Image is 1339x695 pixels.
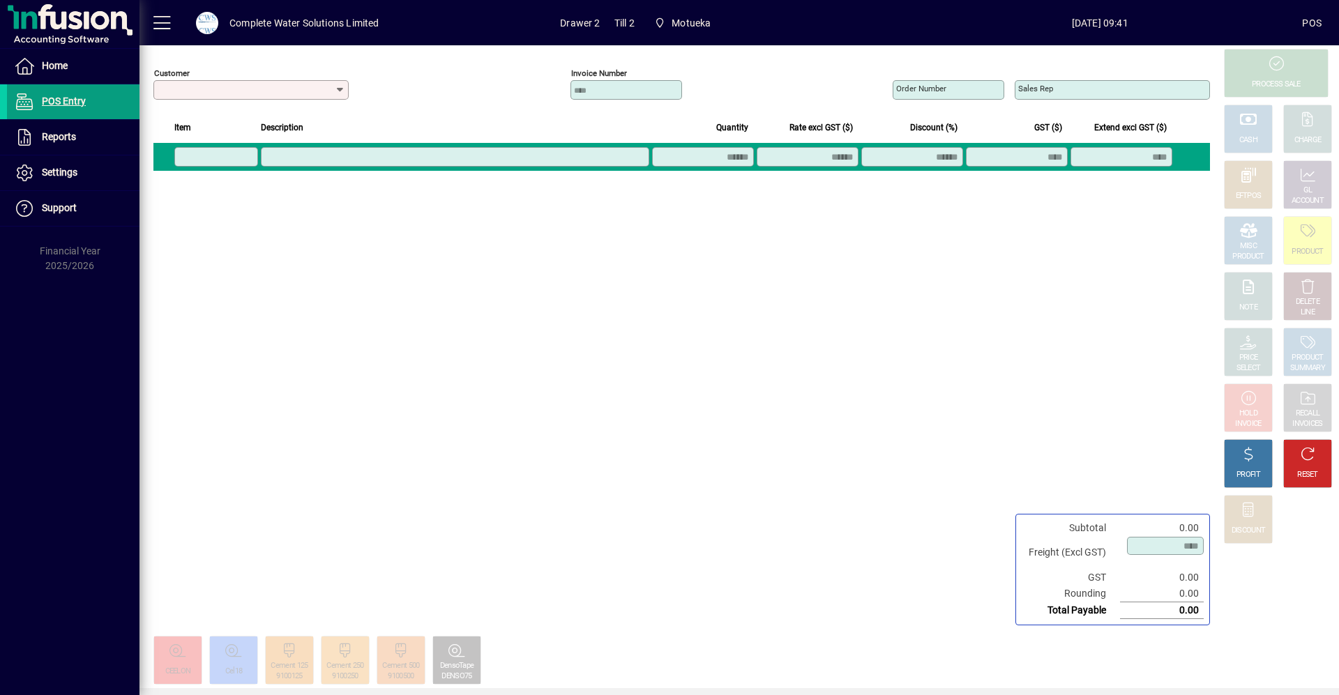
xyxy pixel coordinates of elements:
span: Rate excl GST ($) [789,120,853,135]
div: SUMMARY [1290,363,1325,374]
div: Cement 250 [326,661,363,671]
div: DISCOUNT [1232,526,1265,536]
div: RECALL [1296,408,1320,419]
div: SELECT [1236,363,1261,374]
div: DENSO75 [441,671,471,682]
a: Settings [7,155,139,190]
a: Reports [7,120,139,155]
div: INVOICE [1235,419,1261,429]
td: Total Payable [1022,602,1120,619]
td: GST [1022,570,1120,586]
mat-label: Sales rep [1018,84,1053,93]
div: Cement 125 [271,661,308,671]
div: INVOICES [1292,419,1322,429]
div: GL [1303,185,1312,196]
span: Till 2 [614,12,635,34]
a: Home [7,49,139,84]
div: DELETE [1296,297,1319,307]
span: POS Entry [42,96,86,107]
div: 9100500 [388,671,414,682]
span: Motueka [672,12,711,34]
span: Support [42,202,77,213]
div: RESET [1297,470,1318,480]
mat-label: Order number [896,84,946,93]
div: 9100125 [276,671,302,682]
mat-label: Invoice number [571,68,627,78]
div: LINE [1301,307,1315,318]
div: POS [1302,12,1322,34]
span: Motueka [649,10,717,36]
span: Reports [42,131,76,142]
div: PRODUCT [1232,252,1264,262]
span: Description [261,120,303,135]
div: Cel18 [225,666,243,677]
div: NOTE [1239,303,1257,313]
div: 9100250 [332,671,358,682]
div: CASH [1239,135,1257,146]
span: Item [174,120,191,135]
td: 0.00 [1120,520,1204,536]
span: Home [42,60,68,71]
mat-label: Customer [154,68,190,78]
a: Support [7,191,139,226]
div: PROFIT [1236,470,1260,480]
div: DensoTape [440,661,474,671]
div: ACCOUNT [1292,196,1324,206]
td: Freight (Excl GST) [1022,536,1120,570]
div: PROCESS SALE [1252,79,1301,90]
div: EFTPOS [1236,191,1262,201]
td: Subtotal [1022,520,1120,536]
div: MISC [1240,241,1257,252]
div: PRICE [1239,353,1258,363]
span: GST ($) [1034,120,1062,135]
td: 0.00 [1120,586,1204,602]
button: Profile [185,10,229,36]
span: Extend excl GST ($) [1094,120,1167,135]
td: 0.00 [1120,570,1204,586]
span: Settings [42,167,77,178]
div: CEELON [165,666,191,677]
div: CHARGE [1294,135,1322,146]
span: Quantity [716,120,748,135]
div: PRODUCT [1292,353,1323,363]
div: HOLD [1239,408,1257,419]
span: [DATE] 09:41 [898,12,1302,34]
td: Rounding [1022,586,1120,602]
div: Cement 500 [382,661,419,671]
div: PRODUCT [1292,247,1323,257]
span: Drawer 2 [560,12,600,34]
div: Complete Water Solutions Limited [229,12,379,34]
td: 0.00 [1120,602,1204,619]
span: Discount (%) [910,120,958,135]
